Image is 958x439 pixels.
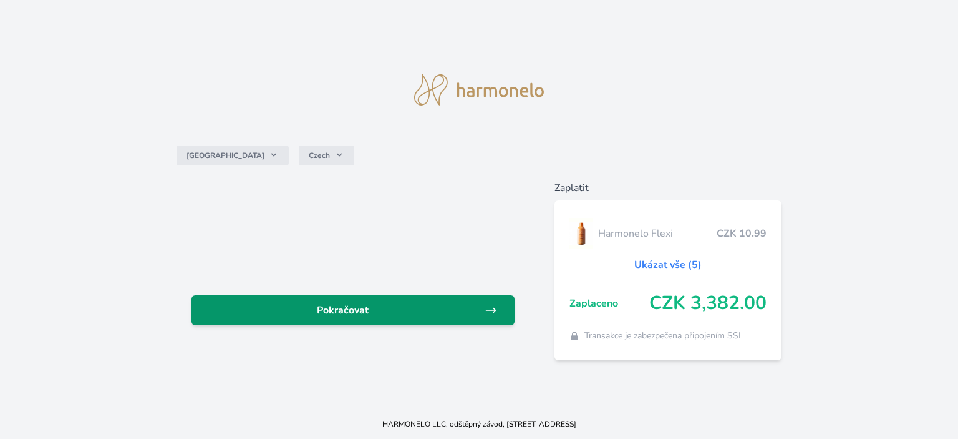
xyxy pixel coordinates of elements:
span: CZK 3,382.00 [649,292,767,315]
span: Harmonelo Flexi [598,226,717,241]
button: Czech [299,146,354,165]
a: Pokračovat [191,295,515,325]
span: Transakce je zabezpečena připojením SSL [584,330,743,342]
img: CLEAN_FLEXI_se_stinem_x-hi_(1)-lo.jpg [569,218,593,249]
h6: Zaplatit [554,180,781,195]
button: [GEOGRAPHIC_DATA] [177,146,289,165]
a: Ukázat vše (5) [634,257,702,272]
img: logo.svg [414,74,544,106]
span: CZK 10.99 [717,226,767,241]
span: Pokračovat [201,303,485,318]
span: Zaplaceno [569,296,649,311]
span: Czech [309,150,330,160]
span: [GEOGRAPHIC_DATA] [186,150,264,160]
